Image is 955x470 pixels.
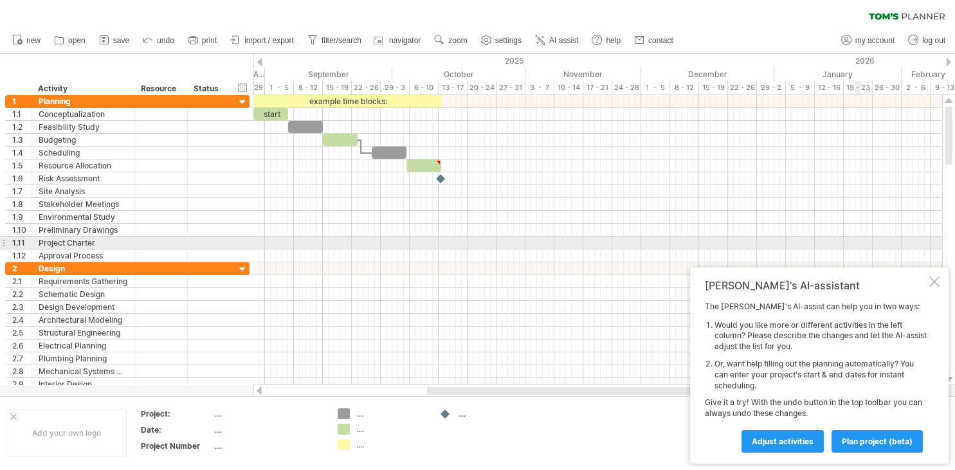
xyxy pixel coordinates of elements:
div: 1.9 [12,211,32,223]
div: Resource Allocation [39,159,128,172]
a: open [51,32,89,49]
a: my account [838,32,898,49]
div: .... [214,408,322,419]
div: Mechanical Systems Design [39,365,128,377]
a: log out [905,32,949,49]
div: .... [356,408,426,419]
a: contact [631,32,677,49]
div: [PERSON_NAME]'s AI-assistant [705,279,927,292]
div: 8 - 12 [294,81,323,95]
a: zoom [431,32,471,49]
a: settings [478,32,525,49]
div: September 2025 [265,68,392,81]
div: 1.5 [12,159,32,172]
div: Risk Assessment [39,172,128,185]
span: open [68,36,86,45]
span: undo [157,36,174,45]
div: 2.9 [12,378,32,390]
div: ​ [288,121,323,133]
div: 1.7 [12,185,32,197]
div: 13 - 17 [439,81,468,95]
span: contact [648,36,673,45]
div: 12 - 16 [815,81,844,95]
div: The [PERSON_NAME]'s AI-assist can help you in two ways: Give it a try! With the undo button in th... [705,302,927,452]
div: Structural Engineering [39,327,128,339]
div: 2.1 [12,275,32,287]
div: Resource [141,82,180,95]
a: new [9,32,44,49]
div: Architectural Modeling [39,314,128,326]
div: 1.2 [12,121,32,133]
div: 3 - 7 [525,81,554,95]
div: 1.12 [12,249,32,262]
div: Schematic Design [39,288,128,300]
div: 2.7 [12,352,32,365]
span: help [606,36,621,45]
div: November 2025 [525,68,641,81]
div: 24 - 28 [612,81,641,95]
a: undo [140,32,178,49]
div: 29 - 2 [757,81,786,95]
span: save [113,36,129,45]
div: 2.5 [12,327,32,339]
li: Would you like more or different activities in the left column? Please describe the changes and l... [714,320,927,352]
div: .... [356,439,426,450]
a: navigator [372,32,424,49]
div: 1.3 [12,134,32,146]
div: .... [458,408,528,419]
div: .... [214,424,322,435]
div: 1 - 5 [641,81,670,95]
div: Conceptualization [39,108,128,120]
div: Planning [39,95,128,107]
span: plan project (beta) [842,437,913,446]
div: Site Analysis [39,185,128,197]
div: Project Charter [39,237,128,249]
div: 1 - 5 [265,81,294,95]
div: Date: [141,424,212,435]
div: 19 - 23 [844,81,873,95]
span: log out [922,36,945,45]
span: filter/search [322,36,361,45]
div: 1.8 [12,198,32,210]
div: Plumbing Planning [39,352,128,365]
a: Adjust activities [741,430,824,453]
div: ​ [372,147,406,159]
div: Design [39,262,128,275]
div: 1 [12,95,32,107]
div: 26 - 30 [873,81,902,95]
div: 1.4 [12,147,32,159]
li: Or, want help filling out the planning automatically? You can enter your project's start & end da... [714,359,927,391]
div: Environmental Study [39,211,128,223]
div: Interior Design [39,378,128,390]
div: 20 - 24 [468,81,496,95]
span: Adjust activities [752,437,814,446]
span: navigator [389,36,421,45]
div: December 2025 [641,68,774,81]
a: print [185,32,221,49]
div: Design Development [39,301,128,313]
div: Status [194,82,222,95]
div: 1.10 [12,224,32,236]
a: import / export [227,32,298,49]
div: 10 - 14 [554,81,583,95]
div: Approval Process [39,249,128,262]
span: AI assist [549,36,578,45]
div: Electrical Planning [39,339,128,352]
div: 1.1 [12,108,32,120]
div: Feasibility Study [39,121,128,133]
div: 2.3 [12,301,32,313]
div: .... [356,424,426,435]
div: 6 - 10 [410,81,439,95]
span: new [26,36,41,45]
div: Scheduling [39,147,128,159]
div: 15 - 19 [323,81,352,95]
div: ​ [406,159,441,172]
div: 2.4 [12,314,32,326]
div: Add your own logo [6,409,127,457]
div: Preliminary Drawings [39,224,128,236]
div: Project: [141,408,212,419]
div: Requirements Gathering [39,275,128,287]
div: .... [214,440,322,451]
a: plan project (beta) [832,430,923,453]
a: help [588,32,624,49]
